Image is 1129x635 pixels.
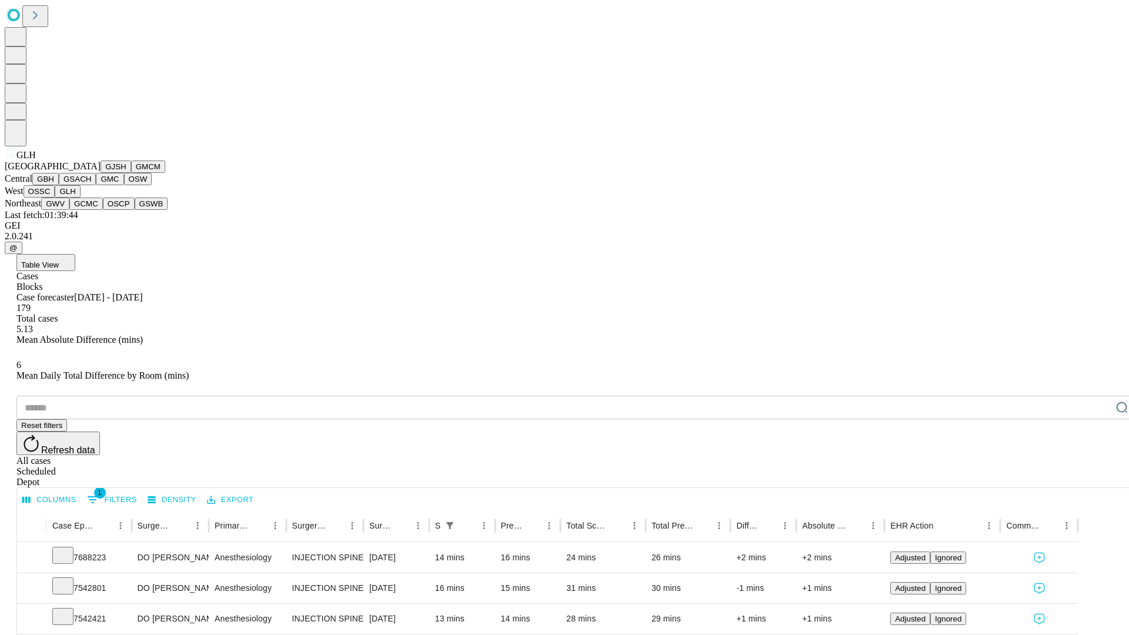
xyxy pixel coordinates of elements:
button: Expand [23,548,41,569]
button: Menu [410,517,426,534]
div: Surgery Name [292,521,326,530]
span: Mean Daily Total Difference by Room (mins) [16,370,189,380]
div: 16 mins [501,543,555,573]
div: Surgery Date [369,521,392,530]
div: [DATE] [369,604,423,634]
button: Sort [1042,517,1058,534]
span: Case forecaster [16,292,74,302]
div: Total Predicted Duration [652,521,694,530]
button: Menu [541,517,557,534]
div: [DATE] [369,573,423,603]
button: Density [145,491,199,509]
button: Menu [777,517,793,534]
button: Ignored [930,613,966,625]
span: Ignored [935,614,961,623]
div: 31 mins [566,573,640,603]
button: Sort [459,517,476,534]
button: Select columns [19,491,79,509]
div: DO [PERSON_NAME] [PERSON_NAME] [138,543,203,573]
span: 179 [16,303,31,313]
button: OSSC [24,185,55,198]
div: GEI [5,220,1124,231]
div: 2.0.241 [5,231,1124,242]
div: +1 mins [802,573,879,603]
div: Case Epic Id [52,521,95,530]
div: Comments [1006,521,1040,530]
div: 7542801 [52,573,126,603]
button: GBH [32,173,59,185]
button: GCMC [69,198,103,210]
button: Refresh data [16,432,100,455]
button: Sort [760,517,777,534]
button: Menu [981,517,997,534]
div: INJECTION SPINE [MEDICAL_DATA] OR SACRAL [292,604,358,634]
span: Reset filters [21,421,62,430]
button: GSACH [59,173,96,185]
button: Ignored [930,582,966,594]
div: Primary Service [215,521,249,530]
button: OSCP [103,198,135,210]
button: OSW [124,173,152,185]
button: Sort [173,517,189,534]
button: @ [5,242,22,254]
button: Menu [189,517,206,534]
button: Adjusted [890,552,930,564]
div: [DATE] [369,543,423,573]
div: Total Scheduled Duration [566,521,609,530]
div: 13 mins [435,604,489,634]
div: -1 mins [736,573,790,603]
div: DO [PERSON_NAME] [PERSON_NAME] [138,604,203,634]
div: Anesthesiology [215,573,280,603]
div: 7542421 [52,604,126,634]
button: Menu [865,517,881,534]
button: Table View [16,254,75,271]
span: West [5,186,24,196]
button: GLH [55,185,80,198]
button: Adjusted [890,613,930,625]
button: Reset filters [16,419,67,432]
span: Last fetch: 01:39:44 [5,210,78,220]
button: GJSH [101,161,131,173]
button: Menu [267,517,283,534]
button: Expand [23,609,41,630]
span: Adjusted [895,614,926,623]
span: Adjusted [895,584,926,593]
button: Menu [476,517,492,534]
button: Menu [711,517,727,534]
button: Adjusted [890,582,930,594]
span: Adjusted [895,553,926,562]
div: +1 mins [736,604,790,634]
span: [GEOGRAPHIC_DATA] [5,161,101,171]
div: 15 mins [501,573,555,603]
div: 14 mins [501,604,555,634]
button: Expand [23,579,41,599]
span: Table View [21,260,59,269]
div: EHR Action [890,521,933,530]
button: GWV [41,198,69,210]
span: [DATE] - [DATE] [74,292,142,302]
div: INJECTION SPINE [MEDICAL_DATA] CERVICAL OR THORACIC [292,573,358,603]
div: 28 mins [566,604,640,634]
button: Export [204,491,256,509]
button: Menu [112,517,129,534]
button: Sort [328,517,344,534]
div: +1 mins [802,604,879,634]
button: Menu [626,517,643,534]
div: +2 mins [802,543,879,573]
div: DO [PERSON_NAME] [PERSON_NAME] [138,573,203,603]
button: Show filters [84,490,140,509]
span: 5.13 [16,324,33,334]
div: 26 mins [652,543,725,573]
div: Absolute Difference [802,521,847,530]
button: GMCM [131,161,165,173]
span: Central [5,173,32,183]
div: INJECTION SPINE [MEDICAL_DATA] CERVICAL OR THORACIC [292,543,358,573]
button: Ignored [930,552,966,564]
button: Sort [934,517,951,534]
span: Ignored [935,553,961,562]
span: Mean Absolute Difference (mins) [16,335,143,345]
button: Sort [694,517,711,534]
button: Sort [250,517,267,534]
div: Surgeon Name [138,521,172,530]
div: 29 mins [652,604,725,634]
